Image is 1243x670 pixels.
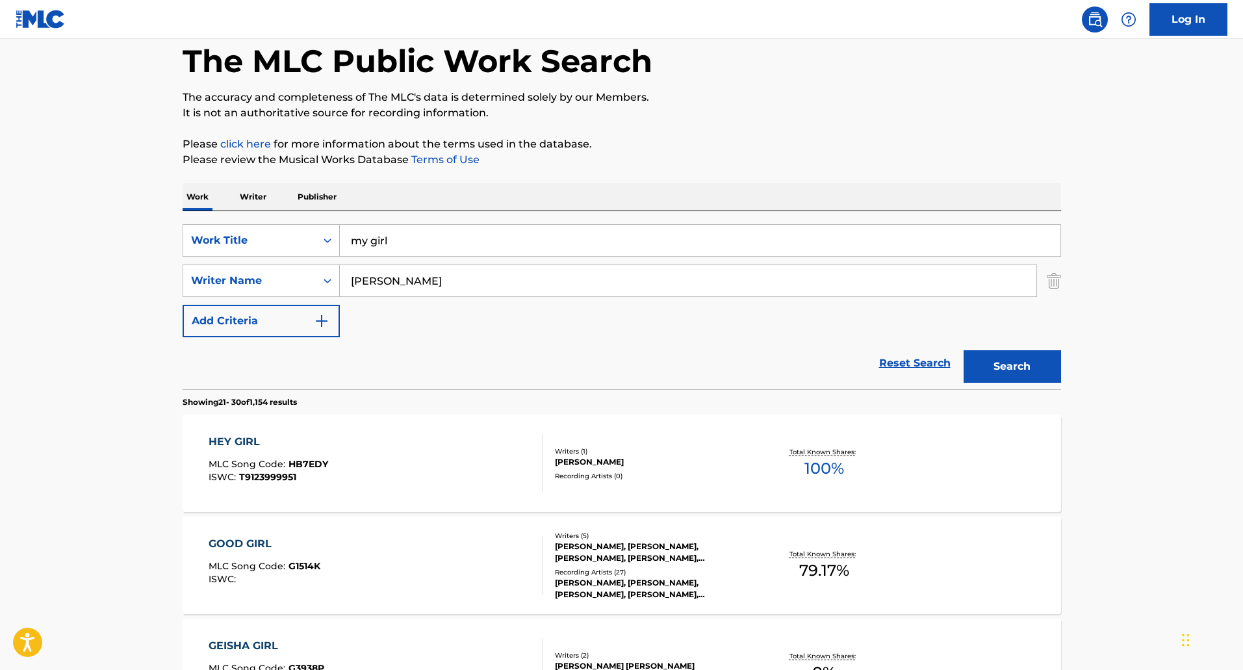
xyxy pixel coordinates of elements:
p: Please for more information about the terms used in the database. [183,136,1061,152]
div: [PERSON_NAME], [PERSON_NAME], [PERSON_NAME], [PERSON_NAME], [PERSON_NAME] [555,541,751,564]
a: Log In [1149,3,1227,36]
div: Help [1116,6,1142,32]
div: GEISHA GIRL [209,638,324,654]
span: T9123999951 [239,471,296,483]
div: Writers ( 5 ) [555,531,751,541]
button: Add Criteria [183,305,340,337]
a: GOOD GIRLMLC Song Code:G1514KISWC:Writers (5)[PERSON_NAME], [PERSON_NAME], [PERSON_NAME], [PERSON... [183,517,1061,614]
div: Drag [1182,621,1190,660]
span: MLC Song Code : [209,458,288,470]
div: GOOD GIRL [209,536,320,552]
p: Total Known Shares: [789,447,859,457]
p: The accuracy and completeness of The MLC's data is determined solely by our Members. [183,90,1061,105]
p: Work [183,183,212,211]
p: Writer [236,183,270,211]
div: [PERSON_NAME] [555,456,751,468]
div: Recording Artists ( 0 ) [555,471,751,481]
div: HEY GIRL [209,434,328,450]
span: ISWC : [209,573,239,585]
img: search [1087,12,1103,27]
img: help [1121,12,1136,27]
span: 100 % [804,457,844,480]
iframe: Chat Widget [1178,608,1243,670]
a: Terms of Use [409,153,480,166]
div: Writer Name [191,273,308,289]
a: click here [220,138,271,150]
p: Total Known Shares: [789,651,859,661]
div: Writers ( 1 ) [555,446,751,456]
img: 9d2ae6d4665cec9f34b9.svg [314,313,329,329]
div: Writers ( 2 ) [555,651,751,660]
span: MLC Song Code : [209,560,288,572]
a: Public Search [1082,6,1108,32]
p: Showing 21 - 30 of 1,154 results [183,396,297,408]
a: HEY GIRLMLC Song Code:HB7EDYISWC:T9123999951Writers (1)[PERSON_NAME]Recording Artists (0)Total Kn... [183,415,1061,512]
span: HB7EDY [288,458,328,470]
p: Publisher [294,183,340,211]
span: 79.17 % [799,559,849,582]
div: Recording Artists ( 27 ) [555,567,751,577]
div: [PERSON_NAME], [PERSON_NAME], [PERSON_NAME], [PERSON_NAME], [PERSON_NAME] [555,577,751,600]
h1: The MLC Public Work Search [183,42,652,81]
img: MLC Logo [16,10,66,29]
span: G1514K [288,560,320,572]
div: Work Title [191,233,308,248]
a: Reset Search [873,349,957,378]
img: Delete Criterion [1047,264,1061,297]
button: Search [964,350,1061,383]
span: ISWC : [209,471,239,483]
form: Search Form [183,224,1061,389]
p: Please review the Musical Works Database [183,152,1061,168]
p: It is not an authoritative source for recording information. [183,105,1061,121]
p: Total Known Shares: [789,549,859,559]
